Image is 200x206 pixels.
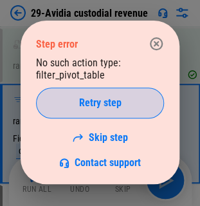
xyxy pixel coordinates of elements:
img: Support [59,158,69,168]
button: Retry step [36,88,164,118]
span: Contact support [75,156,141,169]
div: No such action type: filter_pivot_table [36,57,164,169]
span: Retry step [79,98,122,108]
div: Step error [36,38,78,50]
a: Skip step [72,131,128,144]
